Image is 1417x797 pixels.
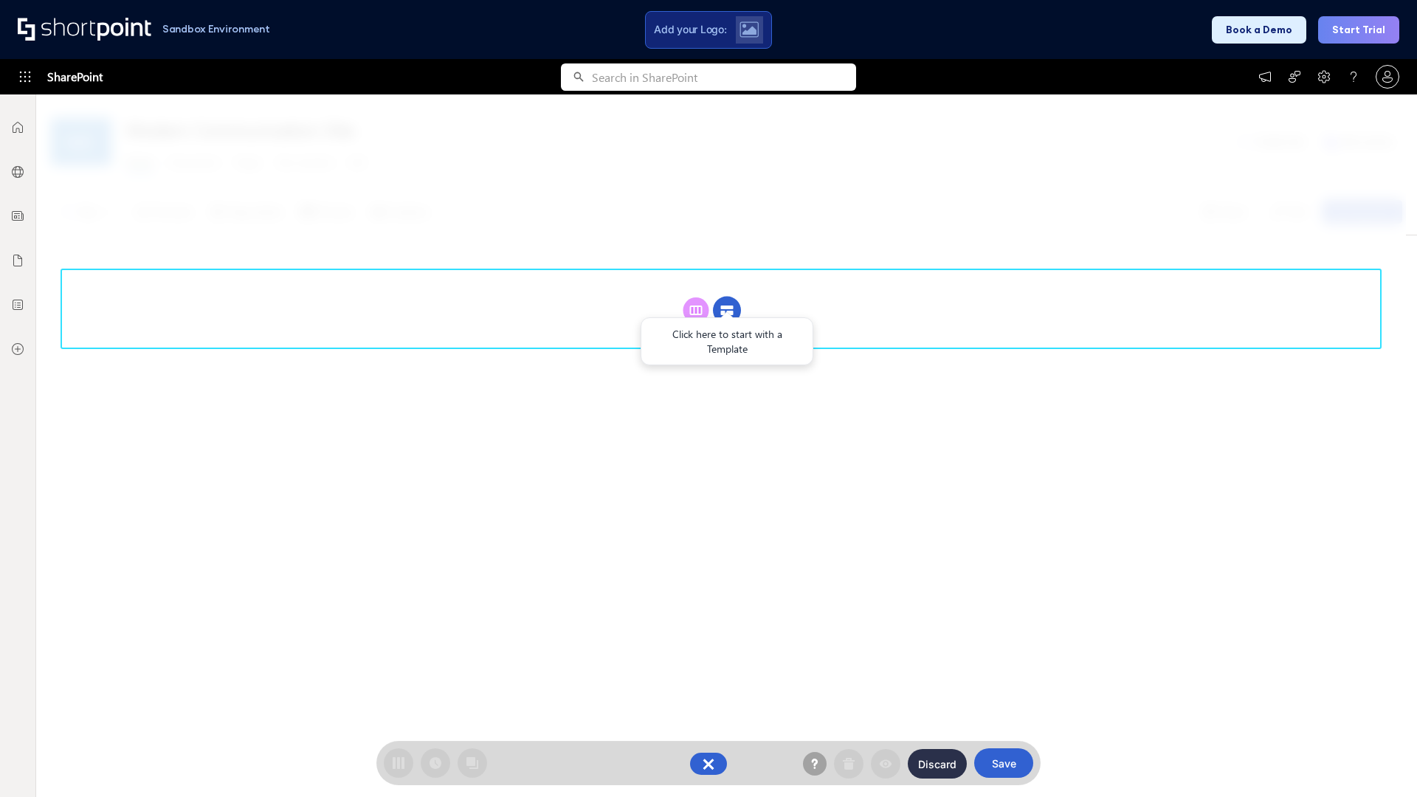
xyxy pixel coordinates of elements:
[47,59,103,94] span: SharePoint
[1318,16,1399,44] button: Start Trial
[592,63,856,91] input: Search in SharePoint
[654,23,726,36] span: Add your Logo:
[739,21,759,38] img: Upload logo
[1212,16,1306,44] button: Book a Demo
[908,749,967,779] button: Discard
[162,25,270,33] h1: Sandbox Environment
[1343,726,1417,797] iframe: Chat Widget
[974,748,1033,778] button: Save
